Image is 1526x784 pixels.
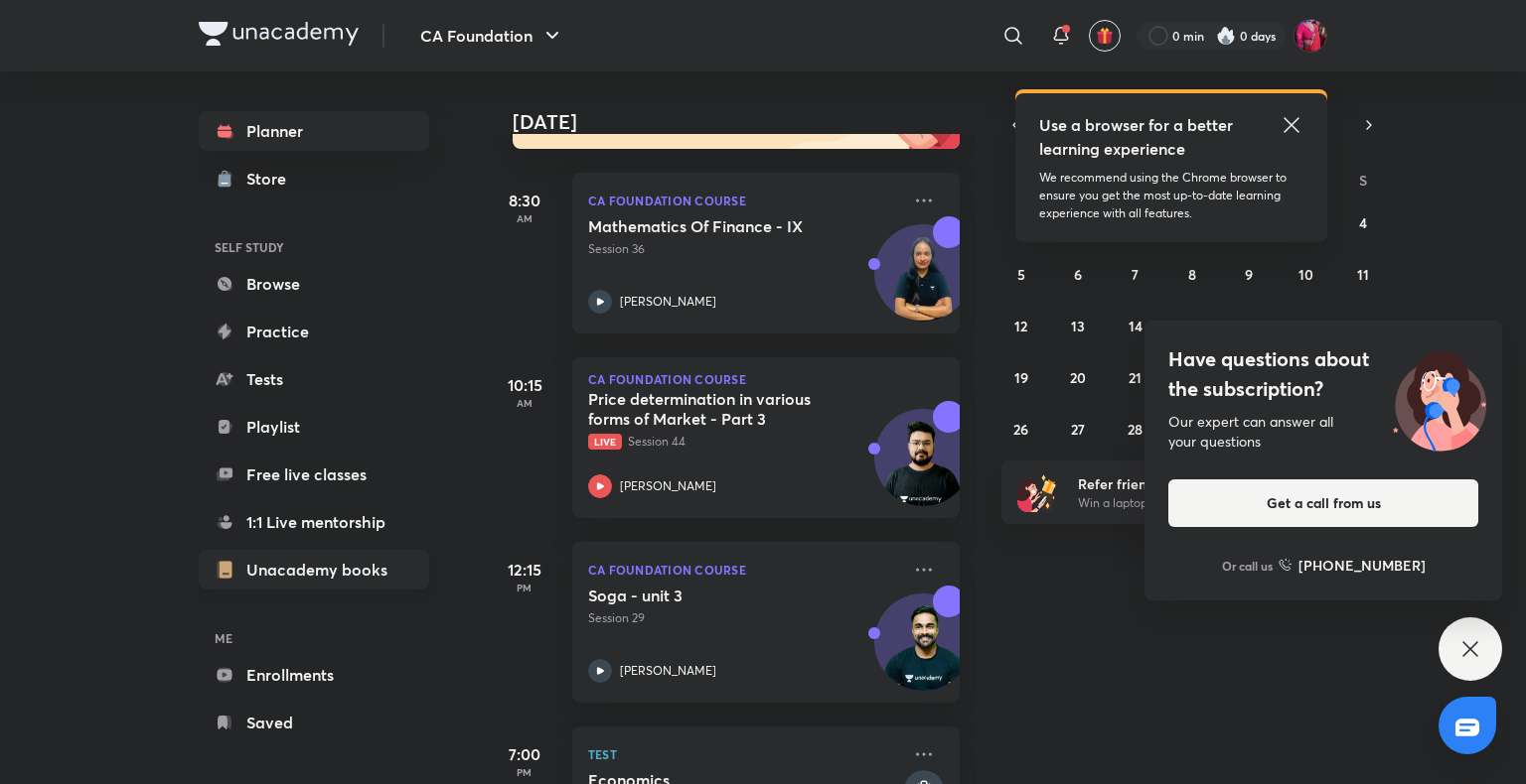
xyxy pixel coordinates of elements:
abbr: October 12, 2025 [1014,317,1027,335]
span: Live [588,434,622,450]
button: Get a call from us [1168,479,1478,527]
button: October 9, 2025 [1233,258,1265,290]
h5: 10:15 [485,373,564,397]
a: Saved [199,703,429,742]
p: Win a laptop, vouchers & more [1078,494,1322,512]
button: October 5, 2025 [1005,258,1037,290]
abbr: October 21, 2025 [1129,368,1142,387]
abbr: October 10, 2025 [1298,265,1313,284]
abbr: October 13, 2025 [1071,317,1085,335]
h6: ME [199,621,429,655]
p: PM [485,582,564,593]
h4: Have questions about the subscription? [1168,344,1478,404]
a: [PHONE_NUMBER] [1279,555,1426,576]
a: Tests [199,359,429,399]
h6: [PHONE_NUMBER] [1298,555,1426,576]
button: October 28, 2025 [1120,413,1151,445]
button: October 26, 2025 [1005,413,1037,445]
img: referral [1017,472,1057,512]
button: October 21, 2025 [1120,361,1151,393]
abbr: October 11, 2025 [1357,265,1369,284]
abbr: Saturday [1359,171,1367,190]
h5: 8:30 [485,189,564,212]
abbr: October 8, 2025 [1188,265,1196,284]
img: Company Logo [199,22,359,46]
img: streak [1216,26,1236,46]
h5: 12:15 [485,558,564,582]
img: Avatar [875,235,971,330]
button: October 20, 2025 [1062,361,1094,393]
abbr: October 15, 2025 [1185,317,1199,335]
h4: [DATE] [513,110,980,134]
button: October 12, 2025 [1005,310,1037,341]
a: Playlist [199,407,429,447]
abbr: October 19, 2025 [1014,368,1028,387]
button: October 16, 2025 [1233,310,1265,341]
abbr: October 27, 2025 [1071,420,1085,439]
p: [PERSON_NAME] [620,293,716,311]
a: Practice [199,312,429,351]
button: October 11, 2025 [1347,258,1379,290]
button: October 27, 2025 [1062,413,1094,445]
h6: SELF STUDY [199,230,429,264]
a: Enrollments [199,655,429,695]
a: 1:1 Live mentorship [199,502,429,542]
h5: Mathematics Of Finance - IX [588,216,836,236]
abbr: October 20, 2025 [1070,368,1086,387]
p: AM [485,397,564,409]
button: October 13, 2025 [1062,310,1094,341]
a: Company Logo [199,22,359,51]
abbr: October 5, 2025 [1017,265,1025,284]
a: Unacademy books [199,550,429,589]
p: PM [485,766,564,778]
abbr: October 16, 2025 [1242,317,1256,335]
p: Session 36 [588,240,900,258]
button: October 7, 2025 [1120,258,1151,290]
button: October 6, 2025 [1062,258,1094,290]
button: CA Foundation [408,16,576,56]
p: CA Foundation Course [588,373,944,385]
abbr: October 18, 2025 [1356,317,1370,335]
p: CA Foundation Course [588,189,900,212]
img: Anushka Gupta [1294,19,1327,53]
p: Or call us [1222,557,1273,575]
p: [PERSON_NAME] [620,477,716,495]
button: October 15, 2025 [1176,310,1208,341]
h5: Soga - unit 3 [588,586,836,605]
div: Our expert can answer all your questions [1168,412,1478,452]
abbr: October 17, 2025 [1299,317,1312,335]
img: ttu_illustration_new.svg [1377,344,1502,452]
h5: 7:00 [485,742,564,766]
a: Free live classes [199,455,429,494]
abbr: October 28, 2025 [1128,420,1143,439]
button: October 8, 2025 [1176,258,1208,290]
button: October 19, 2025 [1005,361,1037,393]
a: Store [199,159,429,198]
p: [PERSON_NAME] [620,662,716,680]
button: October 14, 2025 [1120,310,1151,341]
p: CA Foundation Course [588,558,900,582]
abbr: October 9, 2025 [1245,265,1253,284]
h5: Use a browser for a better learning experience [1039,113,1237,161]
abbr: October 14, 2025 [1129,317,1143,335]
a: Planner [199,111,429,151]
button: October 17, 2025 [1291,310,1322,341]
h6: Refer friends [1078,473,1322,494]
p: Session 29 [588,609,900,627]
a: Browse [199,264,429,304]
abbr: October 4, 2025 [1359,213,1367,232]
p: Test [588,742,900,766]
img: avatar [1096,27,1114,45]
p: Session 44 [588,433,900,451]
button: October 10, 2025 [1291,258,1322,290]
abbr: October 6, 2025 [1074,265,1082,284]
button: October 4, 2025 [1347,206,1379,238]
img: Avatar [875,604,971,700]
img: Avatar [875,420,971,515]
abbr: October 7, 2025 [1132,265,1139,284]
h5: Price determination in various forms of Market - Part 3 [588,389,836,429]
button: October 18, 2025 [1347,310,1379,341]
p: We recommend using the Chrome browser to ensure you get the most up-to-date learning experience w... [1039,169,1303,222]
abbr: October 26, 2025 [1013,420,1028,439]
button: avatar [1089,20,1121,52]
